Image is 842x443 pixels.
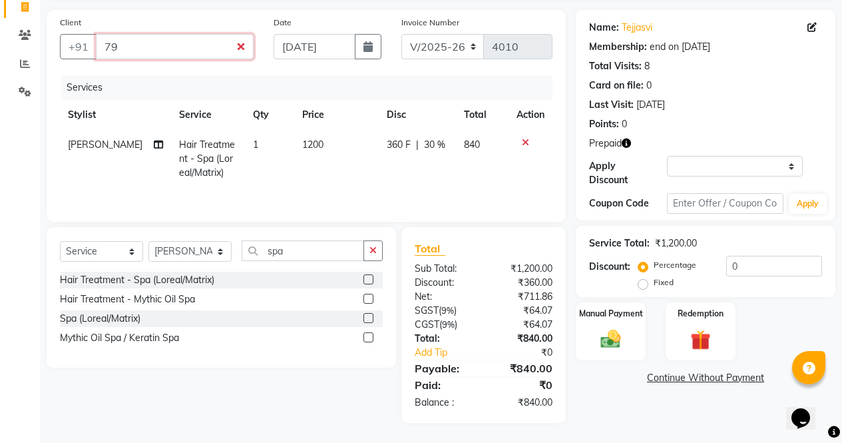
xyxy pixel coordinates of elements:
[594,328,627,351] img: _cash.svg
[483,290,562,304] div: ₹711.86
[483,276,562,290] div: ₹360.00
[405,276,484,290] div: Discount:
[589,137,622,151] span: Prepaid
[509,100,552,130] th: Action
[68,139,142,151] span: [PERSON_NAME]
[589,260,630,274] div: Discount:
[589,21,619,35] div: Name:
[456,100,509,130] th: Total
[401,17,459,29] label: Invoice Number
[483,304,562,318] div: ₹64.07
[379,100,456,130] th: Disc
[405,360,484,376] div: Payable:
[483,360,562,376] div: ₹840.00
[483,318,562,332] div: ₹64.07
[60,17,81,29] label: Client
[60,100,171,130] th: Stylist
[786,390,829,430] iframe: chat widget
[622,21,652,35] a: Tejjasvi
[405,332,484,346] div: Total:
[589,236,650,250] div: Service Total:
[416,138,419,152] span: |
[589,98,634,112] div: Last Visit:
[61,75,562,100] div: Services
[644,59,650,73] div: 8
[650,40,710,54] div: end on [DATE]
[60,34,97,59] button: +91
[636,98,665,112] div: [DATE]
[589,59,642,73] div: Total Visits:
[302,139,323,151] span: 1200
[483,396,562,410] div: ₹840.00
[424,138,445,152] span: 30 %
[464,139,480,151] span: 840
[294,100,379,130] th: Price
[589,79,644,93] div: Card on file:
[60,273,214,287] div: Hair Treatment - Spa (Loreal/Matrix)
[589,117,619,131] div: Points:
[483,332,562,346] div: ₹840.00
[405,262,484,276] div: Sub Total:
[415,318,439,330] span: CGST
[415,304,439,316] span: SGST
[678,308,724,320] label: Redemption
[646,79,652,93] div: 0
[497,346,562,360] div: ₹0
[179,139,235,179] span: Hair Treatment - Spa (Loreal/Matrix)
[96,34,254,59] input: Search by Name/Mobile/Email/Code
[589,159,667,187] div: Apply Discount
[655,236,697,250] div: ₹1,200.00
[684,328,717,352] img: _gift.svg
[589,197,667,211] div: Coupon Code
[387,138,411,152] span: 360 F
[622,117,627,131] div: 0
[483,377,562,393] div: ₹0
[654,276,674,288] label: Fixed
[667,193,783,214] input: Enter Offer / Coupon Code
[405,304,484,318] div: ( )
[60,292,195,306] div: Hair Treatment - Mythic Oil Spa
[245,100,294,130] th: Qty
[579,308,643,320] label: Manual Payment
[415,242,445,256] span: Total
[442,319,455,330] span: 9%
[253,139,258,151] span: 1
[242,240,364,261] input: Search or Scan
[654,259,696,271] label: Percentage
[171,100,245,130] th: Service
[60,331,179,345] div: Mythic Oil Spa / Keratin Spa
[274,17,292,29] label: Date
[578,371,833,385] a: Continue Without Payment
[789,194,827,214] button: Apply
[483,262,562,276] div: ₹1,200.00
[405,396,484,410] div: Balance :
[60,312,140,326] div: Spa (Loreal/Matrix)
[405,290,484,304] div: Net:
[405,318,484,332] div: ( )
[441,305,454,316] span: 9%
[405,346,497,360] a: Add Tip
[589,40,647,54] div: Membership:
[405,377,484,393] div: Paid:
